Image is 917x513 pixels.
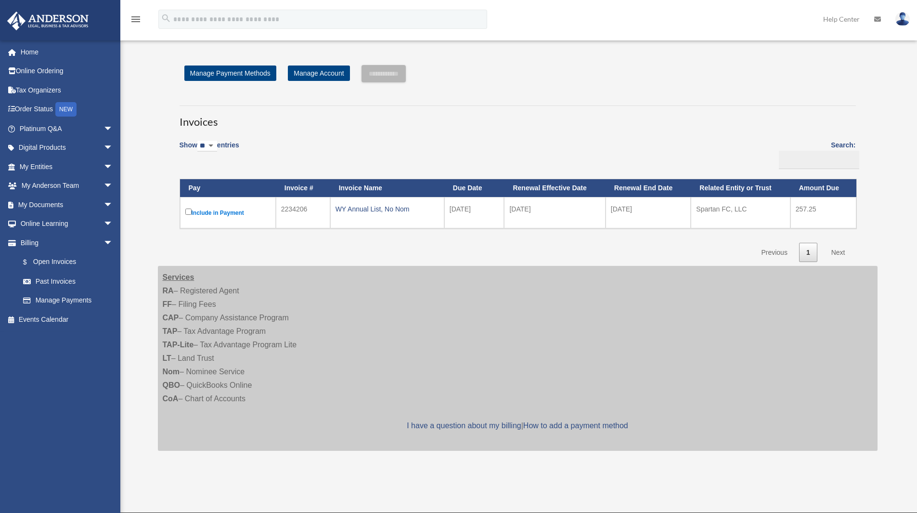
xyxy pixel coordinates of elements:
a: Online Learningarrow_drop_down [7,214,128,234]
th: Renewal End Date: activate to sort column ascending [606,179,691,197]
a: My Entitiesarrow_drop_down [7,157,128,176]
a: Manage Account [288,66,349,81]
td: [DATE] [606,197,691,228]
a: $Open Invoices [13,252,118,272]
input: Search: [779,151,859,169]
a: menu [130,17,142,25]
strong: LT [163,354,171,362]
a: Manage Payments [13,291,123,310]
h3: Invoices [180,105,856,130]
span: arrow_drop_down [103,138,123,158]
strong: TAP [163,327,178,335]
strong: TAP-Lite [163,341,194,349]
select: Showentries [197,141,217,152]
th: Renewal Effective Date: activate to sort column ascending [504,179,605,197]
th: Amount Due: activate to sort column ascending [790,179,856,197]
a: How to add a payment method [523,421,628,430]
a: Home [7,42,128,62]
strong: Services [163,273,194,281]
a: Manage Payment Methods [184,66,276,81]
td: [DATE] [504,197,605,228]
span: arrow_drop_down [103,214,123,234]
strong: CoA [163,395,179,403]
span: arrow_drop_down [103,157,123,177]
input: Include in Payment [185,209,192,215]
span: arrow_drop_down [103,176,123,196]
a: Previous [754,243,794,263]
div: WY Annual List, No Nom [336,202,439,216]
strong: Nom [163,368,180,376]
strong: QBO [163,381,180,389]
a: Tax Organizers [7,80,128,100]
td: 257.25 [790,197,856,228]
a: 1 [799,243,817,263]
div: – Registered Agent – Filing Fees – Company Assistance Program – Tax Advantage Program – Tax Advan... [158,266,878,451]
a: Online Ordering [7,62,128,81]
th: Invoice #: activate to sort column ascending [276,179,330,197]
label: Show entries [180,139,239,161]
span: $ [28,256,33,268]
label: Search: [775,139,856,169]
a: Events Calendar [7,310,128,329]
td: Spartan FC, LLC [691,197,790,228]
span: arrow_drop_down [103,233,123,253]
i: menu [130,13,142,25]
a: I have a question about my billing [407,421,521,430]
th: Due Date: activate to sort column ascending [444,179,504,197]
td: 2234206 [276,197,330,228]
i: search [161,13,171,24]
div: NEW [55,102,77,117]
th: Related Entity or Trust: activate to sort column ascending [691,179,790,197]
a: Platinum Q&Aarrow_drop_down [7,119,128,138]
label: Include in Payment [185,207,271,219]
a: Past Invoices [13,272,123,291]
span: arrow_drop_down [103,195,123,215]
a: Next [824,243,852,263]
img: User Pic [895,12,910,26]
td: [DATE] [444,197,504,228]
strong: RA [163,287,174,295]
strong: CAP [163,314,179,322]
a: Billingarrow_drop_down [7,233,123,252]
a: Digital Productsarrow_drop_down [7,138,128,158]
a: My Documentsarrow_drop_down [7,195,128,214]
a: My Anderson Teamarrow_drop_down [7,176,128,196]
th: Pay: activate to sort column descending [180,179,276,197]
a: Order StatusNEW [7,100,128,119]
span: arrow_drop_down [103,119,123,139]
th: Invoice Name: activate to sort column ascending [330,179,444,197]
img: Anderson Advisors Platinum Portal [4,12,91,30]
strong: FF [163,300,172,308]
p: | [163,419,873,433]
